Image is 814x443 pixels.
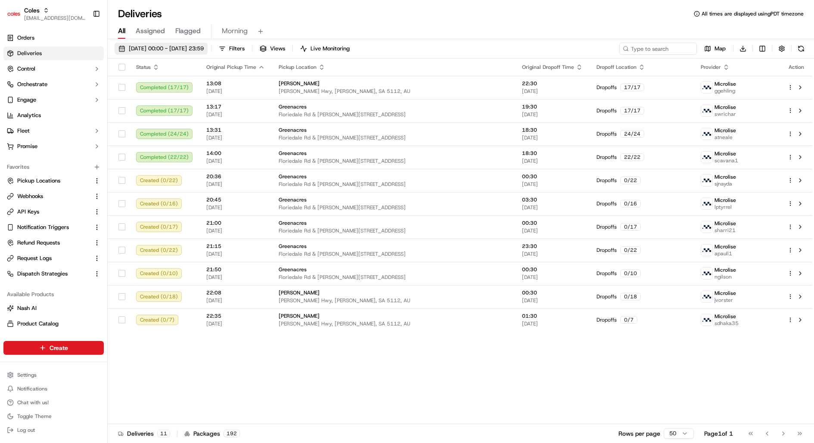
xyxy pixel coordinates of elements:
div: 17 / 17 [620,107,644,115]
img: microlise_logo.jpeg [701,82,712,93]
span: ngilson [715,273,736,280]
span: Floriedale Rd & [PERSON_NAME][STREET_ADDRESS] [279,181,508,188]
span: 20:45 [206,196,265,203]
div: 0 / 22 [620,177,641,184]
button: ColesColes[EMAIL_ADDRESS][DOMAIN_NAME] [3,3,89,24]
span: Refund Requests [17,239,60,247]
div: 24 / 24 [620,130,644,138]
span: Dropoffs [597,154,617,161]
span: Status [136,64,151,71]
button: Orchestrate [3,77,104,91]
a: Product Catalog [7,320,100,328]
img: microlise_logo.jpeg [701,221,712,232]
span: Coles [24,6,40,15]
span: sharri21 [715,227,736,234]
button: Live Monitoring [296,43,354,55]
span: Dropoffs [597,200,617,207]
span: Floriedale Rd & [PERSON_NAME][STREET_ADDRESS] [279,158,508,164]
input: Type to search [619,43,697,55]
span: [DATE] [206,227,265,234]
div: Packages [184,429,240,438]
span: 13:17 [206,103,265,110]
span: Original Dropoff Time [522,64,574,71]
span: 01:30 [522,313,583,319]
span: Microlise [715,313,736,320]
span: Floriedale Rd & [PERSON_NAME][STREET_ADDRESS] [279,227,508,234]
span: Greenacres [279,173,307,180]
span: All [118,26,125,36]
span: [DATE] [522,297,583,304]
button: Product Catalog [3,317,104,331]
a: Orders [3,31,104,45]
button: Fleet [3,124,104,138]
span: Dispatch Strategies [17,270,68,278]
span: Provider [701,64,721,71]
span: Floriedale Rd & [PERSON_NAME][STREET_ADDRESS] [279,134,508,141]
span: Filters [229,45,245,53]
button: Webhooks [3,189,104,203]
a: Powered byPylon [61,145,104,152]
span: 03:30 [522,196,583,203]
span: Morning [222,26,248,36]
span: 00:30 [522,266,583,273]
div: Start new chat [29,82,141,90]
div: 192 [224,430,240,437]
img: Coles [7,7,21,21]
span: Microlise [715,150,736,157]
span: Orders [17,34,34,42]
span: Floriedale Rd & [PERSON_NAME][STREET_ADDRESS] [279,251,508,257]
span: 18:30 [522,150,583,157]
span: Toggle Theme [17,413,52,420]
span: atneale [715,134,736,141]
span: Dropoffs [597,247,617,254]
div: 💻 [73,125,80,132]
span: Map [715,45,726,53]
div: 22 / 22 [620,153,644,161]
button: Notifications [3,383,104,395]
a: Webhooks [7,192,90,200]
span: API Keys [17,208,39,216]
img: microlise_logo.jpeg [701,245,712,256]
span: Nash AI [17,304,37,312]
img: Nash [9,8,26,25]
span: 00:30 [522,220,583,226]
div: 📗 [9,125,16,132]
span: Pylon [86,146,104,152]
span: Live Monitoring [311,45,350,53]
span: Dropoffs [597,293,617,300]
span: [PERSON_NAME] Hwy, [PERSON_NAME], SA 5112, AU [279,297,508,304]
span: Orchestrate [17,81,47,88]
span: Microlise [715,266,736,273]
span: [DATE] [522,88,583,95]
span: Dropoff Location [597,64,637,71]
span: Chat with us! [17,399,49,406]
span: Webhooks [17,192,43,200]
span: 19:30 [522,103,583,110]
button: [EMAIL_ADDRESS][DOMAIN_NAME] [24,15,86,22]
span: [DATE] [206,134,265,141]
a: API Keys [7,208,90,216]
span: Floriedale Rd & [PERSON_NAME][STREET_ADDRESS] [279,274,508,281]
span: [DATE] [522,158,583,164]
img: 1736555255976-a54dd68f-1ca7-489b-9aae-adbdc363a1c4 [9,82,24,97]
div: 0 / 16 [620,200,641,208]
span: 21:00 [206,220,265,226]
button: Log out [3,424,104,436]
span: Analytics [17,112,41,119]
img: microlise_logo.jpeg [701,175,712,186]
span: [DATE] [206,158,265,164]
span: 22:30 [522,80,583,87]
span: lptyrrel [715,204,736,211]
button: Views [256,43,289,55]
a: Deliveries [3,46,104,60]
span: 18:30 [522,127,583,133]
span: Dropoffs [597,177,617,184]
span: 21:50 [206,266,265,273]
input: Got a question? Start typing here... [22,55,155,64]
span: Microlise [715,243,736,250]
a: Analytics [3,108,104,122]
img: microlise_logo.jpeg [701,268,712,279]
span: Greenacres [279,243,307,250]
span: [DATE] [522,134,583,141]
div: 11 [157,430,170,437]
